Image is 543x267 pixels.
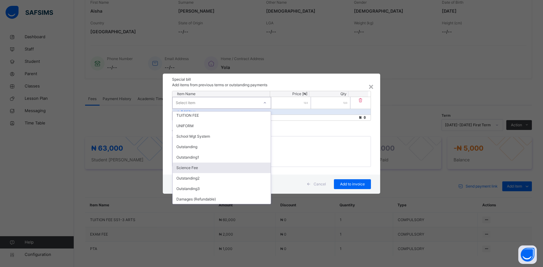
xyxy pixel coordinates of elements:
[173,131,271,142] div: School Mgt System
[172,82,371,88] p: Add items from previous terms or outstanding payments
[518,245,537,264] button: Open asap
[181,109,196,115] p: Add item
[173,194,271,204] div: Damages (Refundable)
[314,181,326,187] span: Cancel
[173,184,271,194] div: Outstanding3
[176,97,195,109] div: Select item
[359,115,366,120] span: ₦ 0
[173,173,271,184] div: Outstanding2
[172,77,371,82] h3: Special bill
[177,91,265,97] p: Item Name
[272,91,307,97] p: Price [₦]
[339,181,366,187] span: Add to invoice
[368,80,374,93] div: ×
[173,152,271,163] div: Outstanding1
[173,121,271,131] div: UNIFORM
[173,142,271,152] div: Outstanding
[172,128,192,133] label: Comments
[173,163,271,173] div: Science Fee
[311,91,347,97] p: Qty
[173,110,271,121] div: TUITION FEE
